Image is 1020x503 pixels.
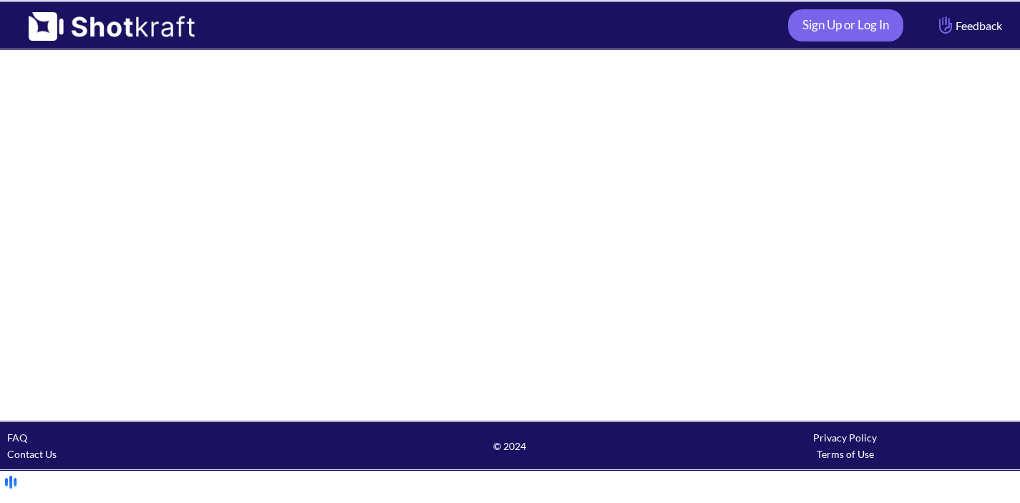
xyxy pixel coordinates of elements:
div: Terms of Use [678,446,1013,462]
img: Hand Icon [936,13,956,37]
span: Feedback [936,17,1002,34]
div: Privacy Policy [678,429,1013,446]
a: Sign Up or Log In [788,9,903,41]
span: © 2024 [342,438,677,454]
a: FAQ [7,431,27,444]
a: Contact Us [7,448,57,460]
